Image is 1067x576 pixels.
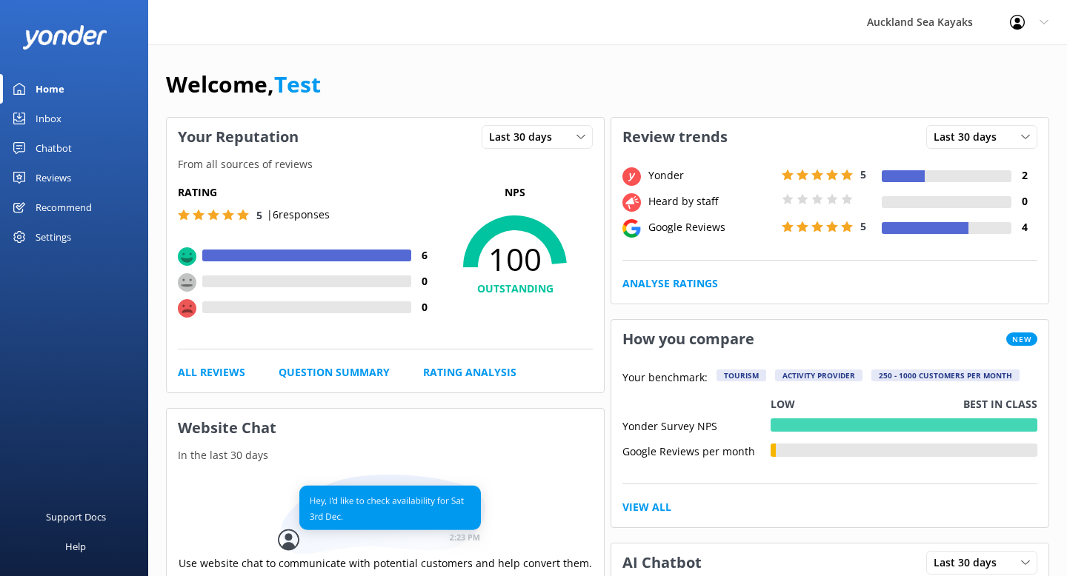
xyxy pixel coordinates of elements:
div: Support Docs [46,502,106,532]
a: Test [274,69,321,99]
div: Chatbot [36,133,72,163]
h3: Review trends [611,118,739,156]
span: Last 30 days [934,555,1005,571]
div: Tourism [717,369,766,381]
p: In the last 30 days [167,447,604,463]
a: View All [622,499,671,515]
h1: Welcome, [166,67,321,102]
span: Last 30 days [934,129,1005,145]
div: Heard by staff [645,193,778,210]
div: Inbox [36,104,62,133]
div: Home [36,74,64,104]
h3: Your Reputation [167,118,310,156]
p: NPS [437,184,593,201]
h4: 2 [1011,167,1037,184]
span: 5 [860,167,866,181]
h4: 4 [1011,219,1037,235]
div: Yonder [645,167,778,184]
div: Google Reviews per month [622,443,771,457]
span: 5 [256,208,262,222]
h3: Website Chat [167,409,604,447]
div: Reviews [36,163,71,192]
img: conversation... [278,475,493,555]
img: yonder-white-logo.png [22,25,107,50]
p: Best in class [963,396,1037,412]
p: Low [771,396,795,412]
a: Rating Analysis [423,364,516,381]
span: Last 30 days [489,129,561,145]
h4: 0 [411,299,437,315]
p: Your benchmark: [622,369,708,387]
div: Recommend [36,192,92,222]
p: Use website chat to communicate with potential customers and help convert them. [179,555,592,572]
a: All Reviews [178,364,245,381]
h4: OUTSTANDING [437,281,593,297]
h3: How you compare [611,320,765,358]
div: Google Reviews [645,219,778,235]
h4: 0 [411,273,437,289]
div: 250 - 1000 customers per month [871,369,1020,381]
p: From all sources of reviews [167,156,604,173]
span: New [1006,332,1037,346]
div: Activity Provider [775,369,862,381]
span: 5 [860,219,866,233]
span: 100 [437,241,593,278]
h4: 0 [1011,193,1037,210]
h4: 6 [411,247,437,264]
a: Analyse Ratings [622,275,718,292]
a: Question Summary [279,364,390,381]
h5: Rating [178,184,437,201]
div: Yonder Survey NPS [622,418,771,432]
div: Settings [36,222,71,252]
p: | 6 responses [267,207,330,223]
div: Help [65,532,86,561]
